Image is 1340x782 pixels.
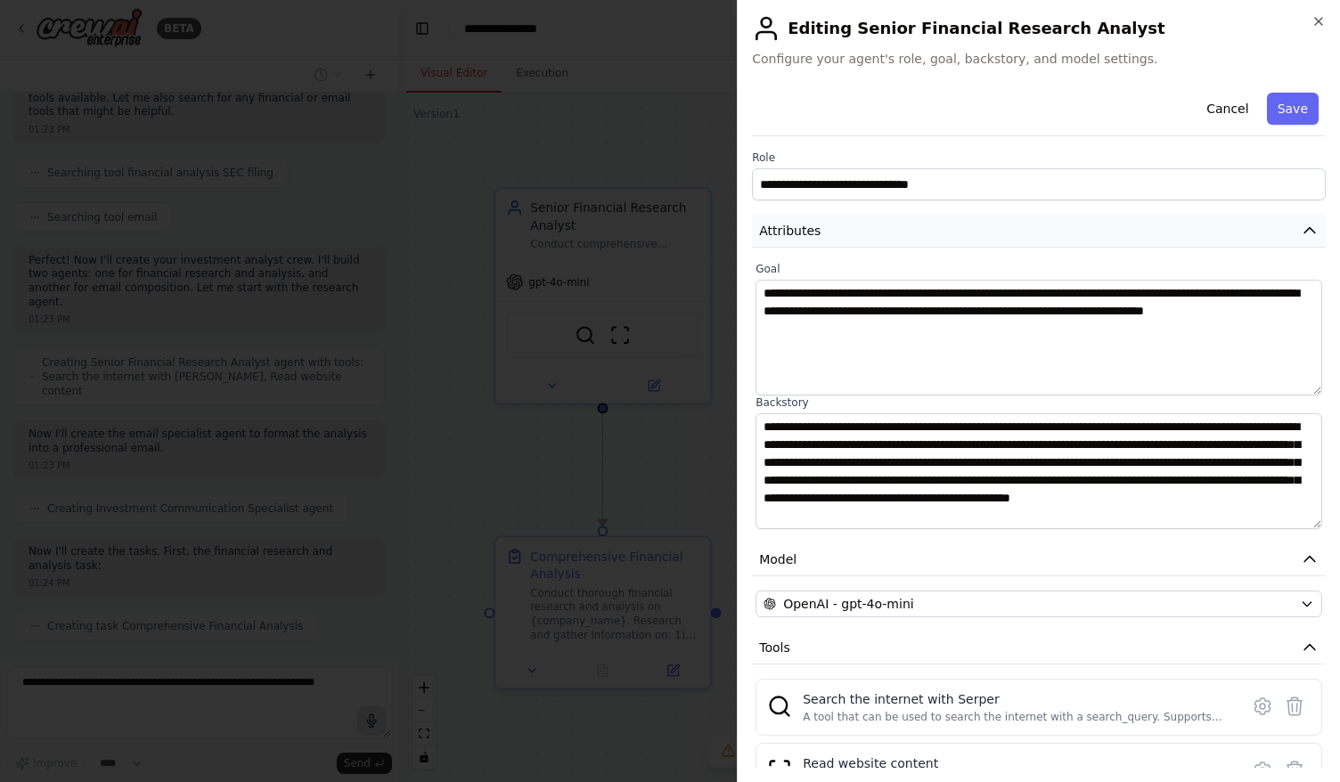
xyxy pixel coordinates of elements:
span: Configure your agent's role, goal, backstory, and model settings. [752,50,1326,68]
img: SerperDevTool [767,694,792,719]
span: Model [759,550,797,568]
button: Tools [752,631,1326,664]
label: Role [752,151,1326,165]
button: Delete tool [1279,690,1311,722]
button: OpenAI - gpt-4o-mini [756,591,1322,617]
h2: Editing Senior Financial Research Analyst [752,14,1326,43]
button: Attributes [752,215,1326,248]
div: Search the internet with Serper [803,690,1229,708]
span: Attributes [759,222,821,240]
div: A tool that can be used to search the internet with a search_query. Supports different search typ... [803,710,1229,724]
div: Read website content [803,754,1072,772]
span: OpenAI - gpt-4o-mini [783,595,913,613]
button: Configure tool [1246,690,1279,722]
button: Cancel [1196,93,1259,125]
label: Backstory [756,395,1322,410]
span: Tools [759,639,790,656]
button: Model [752,543,1326,576]
button: Save [1267,93,1319,125]
label: Goal [756,262,1322,276]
